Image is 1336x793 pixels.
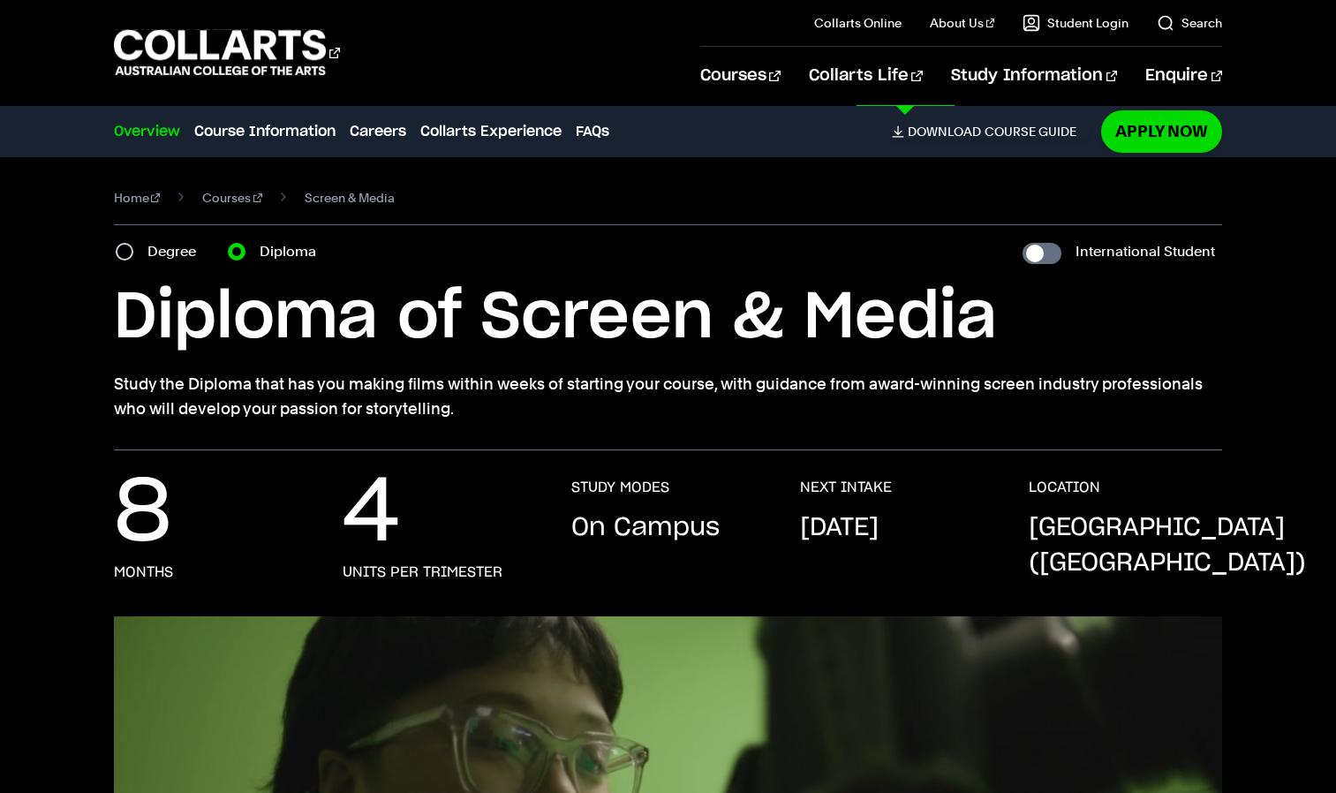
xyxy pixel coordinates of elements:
[800,479,892,496] h3: NEXT INTAKE
[114,185,161,210] a: Home
[202,185,262,210] a: Courses
[814,14,902,32] a: Collarts Online
[809,47,923,105] a: Collarts Life
[576,121,609,142] a: FAQs
[951,47,1117,105] a: Study Information
[1101,110,1222,152] a: Apply Now
[147,239,207,264] label: Degree
[343,479,400,549] p: 4
[700,47,781,105] a: Courses
[114,121,180,142] a: Overview
[260,239,327,264] label: Diploma
[114,372,1223,421] p: Study the Diploma that has you making films within weeks of starting your course, with guidance f...
[305,185,395,210] span: Screen & Media
[571,479,669,496] h3: STUDY MODES
[930,14,995,32] a: About Us
[1023,14,1128,32] a: Student Login
[1029,479,1100,496] h3: LOCATION
[343,563,502,581] h3: units per trimester
[1157,14,1222,32] a: Search
[800,510,879,546] p: [DATE]
[194,121,336,142] a: Course Information
[1076,239,1215,264] label: International Student
[350,121,406,142] a: Careers
[114,563,173,581] h3: months
[1145,47,1222,105] a: Enquire
[908,124,981,140] span: Download
[114,278,1223,358] h1: Diploma of Screen & Media
[420,121,562,142] a: Collarts Experience
[571,510,720,546] p: On Campus
[114,27,340,78] div: Go to homepage
[892,124,1091,140] a: DownloadCourse Guide
[114,479,171,549] p: 8
[1029,510,1306,581] p: [GEOGRAPHIC_DATA] ([GEOGRAPHIC_DATA])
